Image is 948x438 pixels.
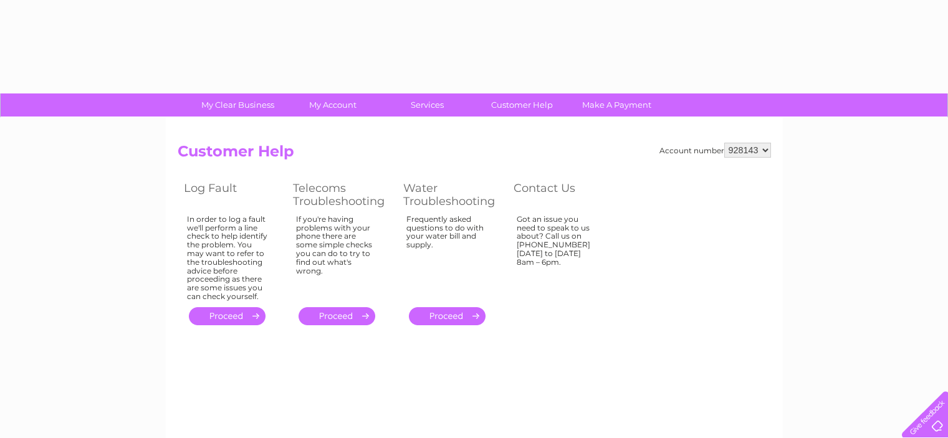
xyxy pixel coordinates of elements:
[281,93,384,117] a: My Account
[406,215,489,296] div: Frequently asked questions to do with your water bill and supply.
[178,178,287,211] th: Log Fault
[187,215,268,301] div: In order to log a fault we'll perform a line check to help identify the problem. You may want to ...
[178,143,771,166] h2: Customer Help
[376,93,479,117] a: Services
[397,178,507,211] th: Water Troubleshooting
[409,307,486,325] a: .
[507,178,616,211] th: Contact Us
[189,307,266,325] a: .
[659,143,771,158] div: Account number
[186,93,289,117] a: My Clear Business
[287,178,397,211] th: Telecoms Troubleshooting
[565,93,668,117] a: Make A Payment
[296,215,378,296] div: If you're having problems with your phone there are some simple checks you can do to try to find ...
[471,93,573,117] a: Customer Help
[517,215,598,296] div: Got an issue you need to speak to us about? Call us on [PHONE_NUMBER] [DATE] to [DATE] 8am – 6pm.
[299,307,375,325] a: .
